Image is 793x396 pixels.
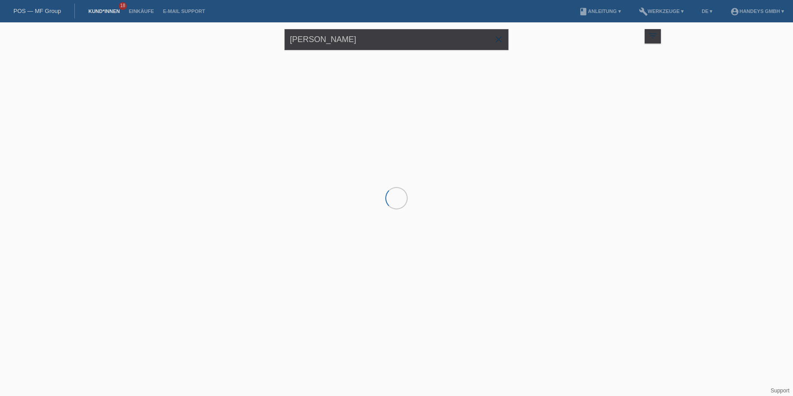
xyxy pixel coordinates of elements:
[639,7,648,16] i: build
[13,8,61,14] a: POS — MF Group
[159,9,210,14] a: E-Mail Support
[84,9,124,14] a: Kund*innen
[726,9,789,14] a: account_circleHandeys GmbH ▾
[697,9,717,14] a: DE ▾
[574,9,625,14] a: bookAnleitung ▾
[579,7,588,16] i: book
[493,34,504,45] i: close
[124,9,158,14] a: Einkäufe
[771,387,789,394] a: Support
[730,7,739,16] i: account_circle
[119,2,127,10] span: 18
[634,9,689,14] a: buildWerkzeuge ▾
[648,31,658,41] i: filter_list
[284,29,509,50] input: Suche...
